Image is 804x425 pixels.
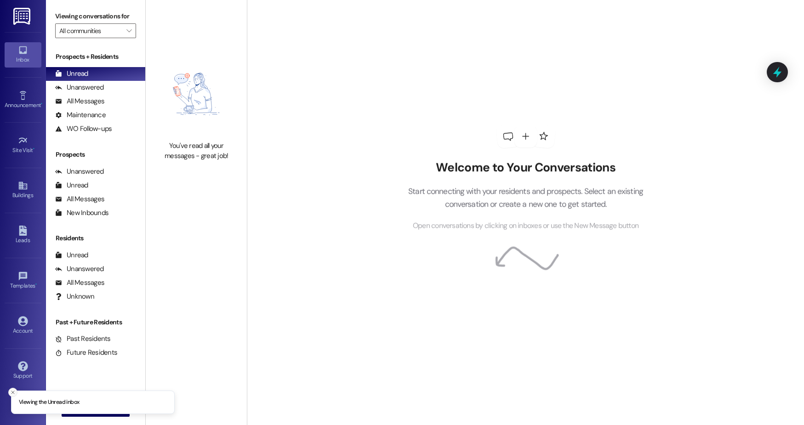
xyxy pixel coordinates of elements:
div: You've read all your messages - great job! [156,141,237,161]
p: Start connecting with your residents and prospects. Select an existing conversation or create a n... [394,185,657,211]
span: • [41,101,42,107]
div: Unread [55,181,88,190]
button: Close toast [8,388,17,397]
div: All Messages [55,194,104,204]
div: Unknown [55,292,94,301]
div: New Inbounds [55,208,108,218]
div: Future Residents [55,348,117,357]
div: WO Follow-ups [55,124,112,134]
div: Unread [55,69,88,79]
span: • [33,146,34,152]
div: All Messages [55,96,104,106]
img: ResiDesk Logo [13,8,32,25]
i:  [126,27,131,34]
a: Leads [5,223,41,248]
a: Site Visit • [5,133,41,158]
a: Buildings [5,178,41,203]
div: Past Residents [55,334,111,344]
div: All Messages [55,278,104,288]
a: Inbox [5,42,41,67]
img: empty-state [156,51,237,136]
div: Unanswered [55,83,104,92]
h2: Welcome to Your Conversations [394,160,657,175]
a: Templates • [5,268,41,293]
div: Unanswered [55,264,104,274]
span: • [35,281,37,288]
label: Viewing conversations for [55,9,136,23]
p: Viewing the Unread inbox [19,398,79,407]
input: All communities [59,23,121,38]
span: Open conversations by clicking on inboxes or use the New Message button [413,221,639,232]
div: Prospects + Residents [46,52,145,62]
div: Residents [46,233,145,243]
div: Prospects [46,150,145,159]
div: Unanswered [55,167,104,176]
div: Maintenance [55,110,106,120]
div: Past + Future Residents [46,317,145,327]
a: Account [5,313,41,338]
a: Support [5,358,41,383]
div: Unread [55,250,88,260]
